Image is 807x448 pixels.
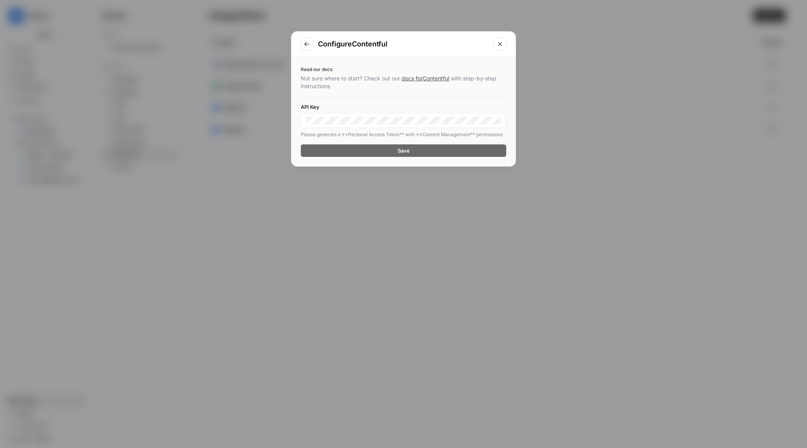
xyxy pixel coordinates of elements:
[301,66,506,73] p: Read our docs
[398,147,410,155] span: Save
[301,38,313,50] button: Go to previous step
[402,75,449,82] a: docs forContentful
[494,38,506,50] button: Close modal
[301,131,506,138] div: Please generate a **Personal Access Token** with **Content Management** permissions
[301,75,506,90] p: Not sure where to start? Check out our with step-by-step instructions
[318,39,489,50] h2: Configure Contentful
[301,144,506,157] button: Save
[301,103,506,111] label: API Key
